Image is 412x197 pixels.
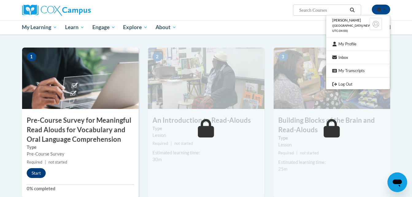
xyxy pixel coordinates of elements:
[372,5,390,14] button: Account Settings
[298,6,348,14] input: Search Courses
[22,116,139,144] h3: Pre-Course Survey for Meaningful Read Alouds for Vocabulary and Oral Language Comprehension
[18,20,61,34] a: My Learning
[156,24,176,31] span: About
[332,24,380,33] span: ([GEOGRAPHIC_DATA]/New_York UTC-04:00)
[27,160,42,164] span: Required
[152,141,168,146] span: Required
[148,48,264,109] img: Course Image
[152,157,162,162] span: 30m
[152,20,180,34] a: About
[22,48,139,109] img: Course Image
[152,52,162,61] span: 2
[92,24,115,31] span: Engage
[48,160,67,164] span: not started
[27,168,46,178] button: Start
[45,160,46,164] span: |
[326,40,390,48] a: My Profile
[27,144,134,151] label: Type
[152,132,260,139] div: Lesson
[278,141,386,148] div: Lesson
[326,67,390,75] a: My Transcripts
[278,151,294,155] span: Required
[61,20,88,34] a: Learn
[296,151,298,155] span: |
[22,5,91,16] img: Cox Campus
[278,135,386,141] label: Type
[348,6,357,14] button: Search
[123,24,148,31] span: Explore
[171,141,172,146] span: |
[332,18,361,22] span: [PERSON_NAME]
[278,52,288,61] span: 3
[65,24,84,31] span: Learn
[326,80,390,88] a: Logout
[119,20,152,34] a: Explore
[27,151,134,157] div: Pre-Course Survey
[152,125,260,132] label: Type
[278,159,386,166] div: Estimated learning time:
[27,185,134,192] label: 0% completed
[174,141,193,146] span: not started
[326,54,390,61] a: Inbox
[152,149,260,156] div: Estimated learning time:
[274,48,390,109] img: Course Image
[88,20,119,34] a: Engage
[387,172,407,192] iframe: Button to launch messaging window
[13,20,399,34] div: Main menu
[370,18,382,30] img: Learner Profile Avatar
[22,5,139,16] a: Cox Campus
[27,52,37,61] span: 1
[278,166,287,172] span: 25m
[148,116,264,125] h3: An Introduction to Read-Alouds
[300,151,319,155] span: not started
[274,116,390,135] h3: Building Blocks of the Brain and Read-Alouds
[22,24,57,31] span: My Learning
